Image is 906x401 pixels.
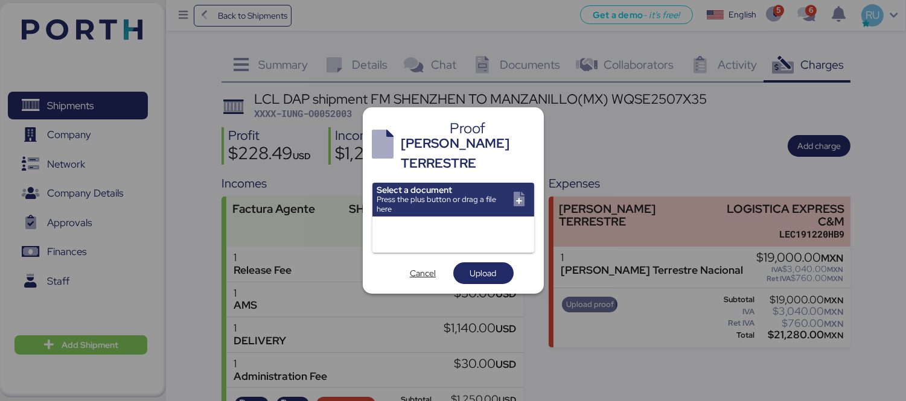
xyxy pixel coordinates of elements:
span: Cancel [410,266,436,280]
div: Proof [401,123,534,134]
span: Upload [470,266,497,280]
div: [PERSON_NAME] TERRESTRE [401,134,534,173]
button: Cancel [393,262,453,284]
button: Upload [453,262,514,284]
